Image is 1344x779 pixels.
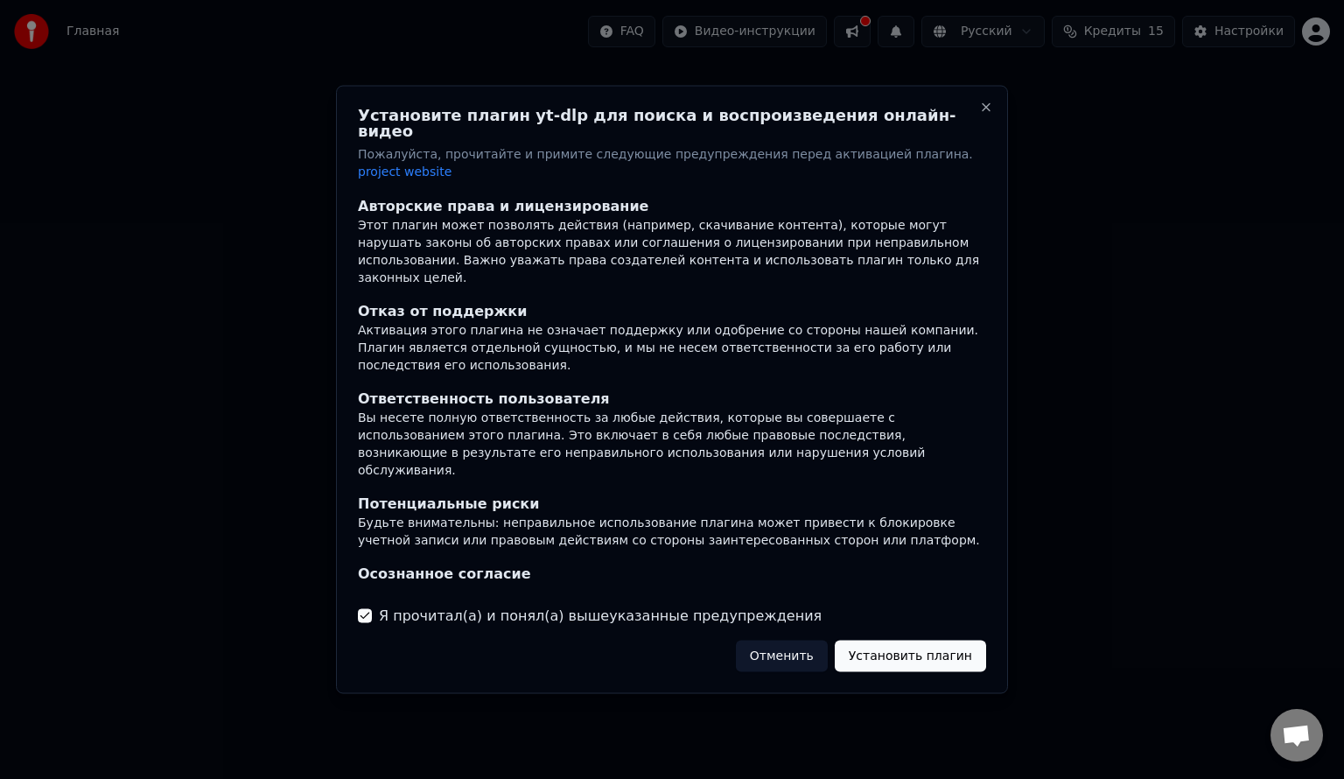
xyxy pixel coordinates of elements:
button: Отменить [736,640,828,671]
p: Пожалуйста, прочитайте и примите следующие предупреждения перед активацией плагина. [358,146,986,181]
label: Я прочитал(а) и понял(а) вышеуказанные предупреждения [379,605,822,626]
span: project website [358,165,451,179]
button: Установить плагин [835,640,986,671]
div: Этот плагин может позволять действия (например, скачивание контента), которые могут нарушать зако... [358,216,986,286]
div: Осознанное согласие [358,563,986,584]
div: Потенциальные риски [358,493,986,514]
div: Будьте внимательны: неправильное использование плагина может привести к блокировке учетной записи... [358,514,986,549]
h2: Установите плагин yt-dlp для поиска и воспроизведения онлайн-видео [358,108,986,139]
div: Ответственность пользователя [358,388,986,409]
div: Отказ от поддержки [358,300,986,321]
div: Активация этого плагина не означает поддержку или одобрение со стороны нашей компании. Плагин явл... [358,321,986,374]
div: Вы несете полную ответственность за любые действия, которые вы совершаете с использованием этого ... [358,409,986,479]
div: Активируя этот плагин, вы подтверждаете, что прочитали и поняли эти предупреждения и принимаете п... [358,584,986,619]
div: Авторские права и лицензирование [358,195,986,216]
